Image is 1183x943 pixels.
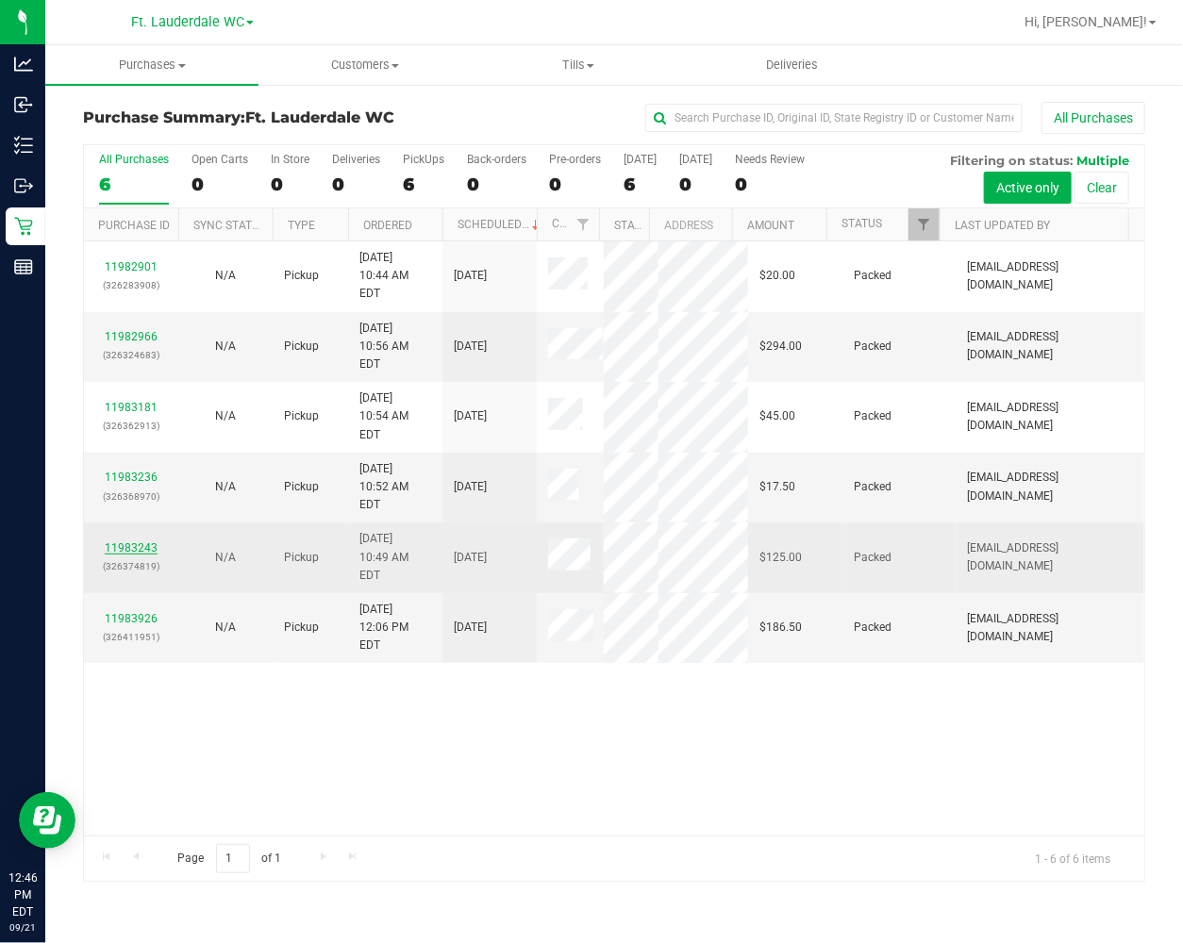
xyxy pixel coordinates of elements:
span: Customers [259,57,471,74]
span: Deliveries [741,57,843,74]
span: Multiple [1076,153,1129,168]
span: Not Applicable [215,269,236,282]
span: [DATE] 10:52 AM EDT [359,460,431,515]
span: Hi, [PERSON_NAME]! [1025,14,1147,29]
div: All Purchases [99,153,169,166]
span: [DATE] 12:06 PM EDT [359,601,431,655]
a: 11983181 [105,401,158,414]
a: Purchase ID [98,219,170,232]
div: Deliveries [332,153,380,166]
p: (326324683) [95,346,167,364]
div: 6 [624,174,657,195]
input: 1 [216,844,250,873]
p: 12:46 PM EDT [8,869,37,920]
span: $45.00 [759,407,795,425]
span: $125.00 [759,549,802,567]
a: Amount [747,219,794,232]
div: 0 [192,174,248,195]
span: $17.50 [759,478,795,496]
th: Address [649,208,732,241]
span: [DATE] 10:49 AM EDT [359,530,431,585]
div: 0 [735,174,805,195]
div: Open Carts [192,153,248,166]
a: Customer [552,217,610,230]
div: 0 [332,174,380,195]
p: (326362913) [95,417,167,435]
inline-svg: Retail [14,217,33,236]
div: 6 [403,174,444,195]
a: Deliveries [685,45,898,85]
p: (326368970) [95,488,167,505]
p: (326374819) [95,557,167,575]
a: Customers [258,45,472,85]
span: Tills [473,57,684,74]
span: [DATE] [454,549,487,567]
div: Back-orders [467,153,526,166]
button: Active only [984,172,1072,204]
button: N/A [215,619,236,637]
button: N/A [215,338,236,356]
span: Not Applicable [215,480,236,493]
a: Filter [568,208,599,240]
span: Not Applicable [215,551,236,564]
span: $20.00 [759,267,795,285]
span: Packed [854,267,891,285]
div: 0 [549,174,601,195]
span: Ft. Lauderdale WC [131,14,244,30]
button: N/A [215,407,236,425]
a: Filter [908,208,940,240]
span: Pickup [284,549,319,567]
a: 11983236 [105,471,158,484]
p: (326411951) [95,628,167,646]
a: Purchases [45,45,258,85]
button: All Purchases [1041,102,1145,134]
inline-svg: Inbound [14,95,33,114]
span: [DATE] 10:54 AM EDT [359,389,431,444]
span: Not Applicable [215,339,236,353]
inline-svg: Reports [14,257,33,276]
a: 11983926 [105,612,158,625]
div: 0 [271,174,309,195]
span: [EMAIL_ADDRESS][DOMAIN_NAME] [967,610,1133,646]
button: Clear [1075,172,1129,204]
span: Pickup [284,267,319,285]
div: Needs Review [735,153,805,166]
button: N/A [215,478,236,496]
span: [DATE] 10:56 AM EDT [359,320,431,374]
a: Ordered [363,219,412,232]
span: [EMAIL_ADDRESS][DOMAIN_NAME] [967,539,1133,575]
h3: Purchase Summary: [83,109,437,126]
div: 0 [679,174,712,195]
div: Pre-orders [549,153,601,166]
div: PickUps [403,153,444,166]
span: Packed [854,338,891,356]
span: Ft. Lauderdale WC [245,108,394,126]
span: $294.00 [759,338,802,356]
a: 11982966 [105,330,158,343]
span: Packed [854,619,891,637]
span: Not Applicable [215,620,236,634]
p: (326283908) [95,276,167,294]
span: Packed [854,407,891,425]
a: Status [841,217,882,230]
span: Purchases [45,57,258,74]
span: $186.50 [759,619,802,637]
a: Last Updated By [955,219,1050,232]
div: [DATE] [624,153,657,166]
div: 6 [99,174,169,195]
a: State Registry ID [614,219,713,232]
span: [DATE] [454,407,487,425]
span: Pickup [284,619,319,637]
p: 09/21 [8,920,37,935]
span: [EMAIL_ADDRESS][DOMAIN_NAME] [967,328,1133,364]
span: [DATE] [454,478,487,496]
inline-svg: Outbound [14,176,33,195]
a: Type [288,219,315,232]
iframe: Resource center [19,792,75,849]
div: In Store [271,153,309,166]
span: Packed [854,478,891,496]
a: Sync Status [193,219,266,232]
a: 11983243 [105,541,158,554]
div: 0 [467,174,526,195]
input: Search Purchase ID, Original ID, State Registry ID or Customer Name... [645,104,1023,132]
